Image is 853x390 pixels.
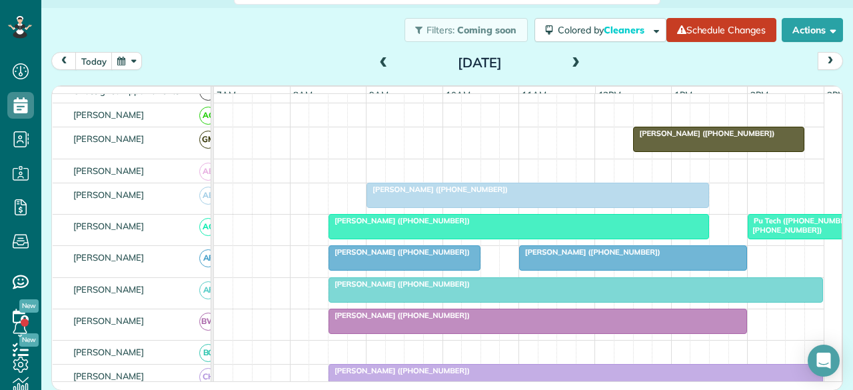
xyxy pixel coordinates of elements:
span: AC [199,218,217,236]
span: [PERSON_NAME] [71,165,147,176]
div: Open Intercom Messenger [808,345,840,377]
span: [PERSON_NAME] ([PHONE_NUMBER]) [328,247,470,257]
button: today [75,52,113,70]
span: [PERSON_NAME] [71,284,147,295]
span: GM [199,131,217,149]
span: 11am [519,89,549,100]
span: 9am [367,89,391,100]
span: 2pm [748,89,771,100]
span: AB [199,187,217,205]
button: prev [51,52,77,70]
span: [PERSON_NAME] ([PHONE_NUMBER]) [328,366,470,375]
span: AC [199,107,217,125]
span: [PERSON_NAME] ([PHONE_NUMBER]) [366,185,508,194]
span: AF [199,281,217,299]
span: [PERSON_NAME] [71,347,147,357]
span: AB [199,163,217,181]
h2: [DATE] [397,55,563,70]
span: Cleaners [604,24,646,36]
span: [PERSON_NAME] [71,371,147,381]
span: [PERSON_NAME] ([PHONE_NUMBER]) [328,216,470,225]
span: 7am [214,89,239,100]
span: [PERSON_NAME] ([PHONE_NUMBER]) [328,279,470,289]
span: New [19,299,39,313]
span: 1pm [672,89,695,100]
span: [PERSON_NAME] [71,315,147,326]
span: [PERSON_NAME] [71,133,147,144]
span: [PERSON_NAME] ([PHONE_NUMBER]) [518,247,661,257]
span: CH [199,368,217,386]
span: [PERSON_NAME] [71,189,147,200]
span: [PERSON_NAME] ([PHONE_NUMBER]) [328,311,470,320]
span: [PERSON_NAME] [71,109,147,120]
span: 8am [291,89,315,100]
span: AF [199,249,217,267]
span: BW [199,313,217,331]
span: [PERSON_NAME] ([PHONE_NUMBER]) [632,129,775,138]
span: 12pm [596,89,624,100]
span: Filters: [426,24,454,36]
button: Colored byCleaners [534,18,666,42]
span: Colored by [558,24,649,36]
span: [PERSON_NAME] [71,221,147,231]
span: BC [199,344,217,362]
a: Schedule Changes [666,18,776,42]
span: Coming soon [457,24,517,36]
span: [PERSON_NAME] [71,252,147,263]
button: next [818,52,843,70]
span: 10am [443,89,473,100]
button: Actions [782,18,843,42]
span: 3pm [824,89,848,100]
